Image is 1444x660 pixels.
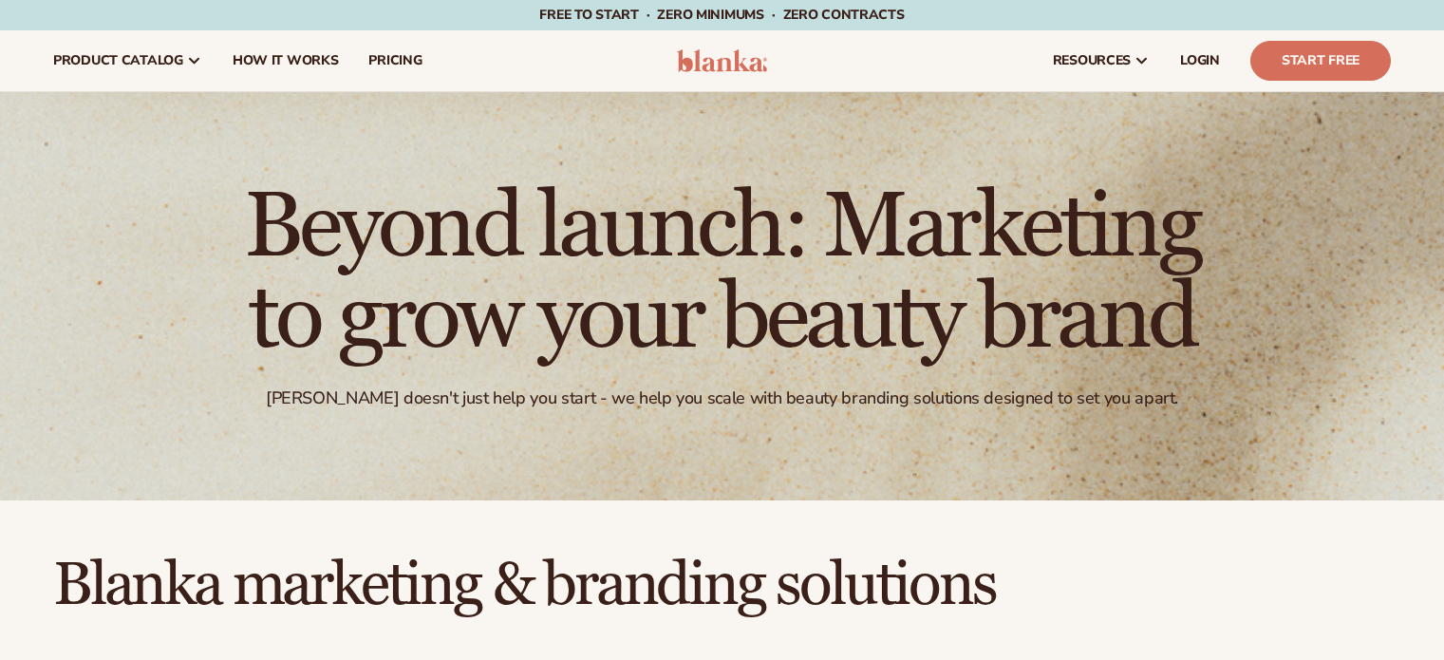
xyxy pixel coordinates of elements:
[200,182,1245,365] h1: Beyond launch: Marketing to grow your beauty brand
[1038,30,1165,91] a: resources
[53,53,183,68] span: product catalog
[217,30,354,91] a: How It Works
[38,30,217,91] a: product catalog
[1180,53,1220,68] span: LOGIN
[1165,30,1235,91] a: LOGIN
[539,6,904,24] span: Free to start · ZERO minimums · ZERO contracts
[368,53,422,68] span: pricing
[266,387,1178,409] div: [PERSON_NAME] doesn't just help you start - we help you scale with beauty branding solutions desi...
[1053,53,1131,68] span: resources
[233,53,339,68] span: How It Works
[353,30,437,91] a: pricing
[677,49,767,72] img: logo
[1250,41,1391,81] a: Start Free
